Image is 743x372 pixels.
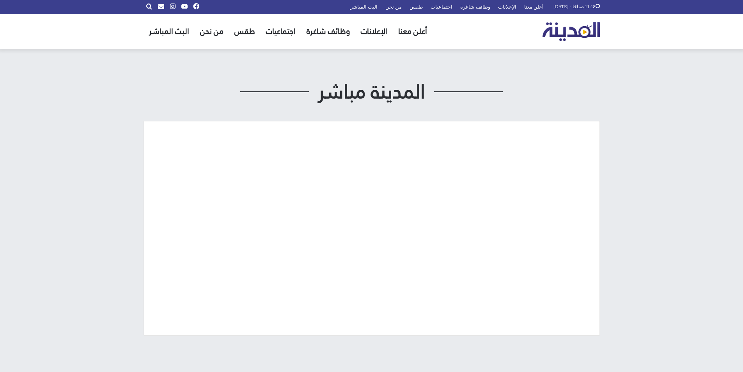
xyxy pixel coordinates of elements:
[195,14,229,49] a: من نحن
[355,14,393,49] a: الإعلانات
[261,14,301,49] a: اجتماعيات
[144,14,195,49] a: البث المباشر
[393,14,433,49] a: أعلن معنا
[543,22,600,41] img: تلفزيون المدينة
[309,82,434,101] span: المدينة مباشر
[301,14,355,49] a: وظائف شاغرة
[229,14,261,49] a: طقس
